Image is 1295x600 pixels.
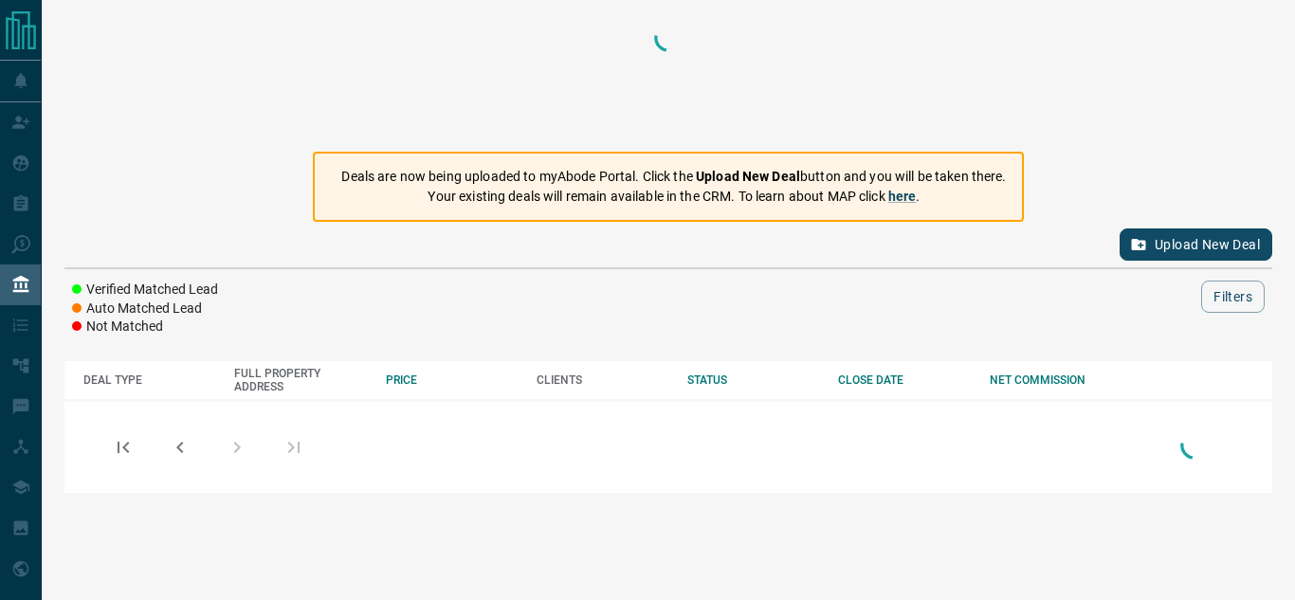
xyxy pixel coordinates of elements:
[386,373,518,387] div: PRICE
[341,167,1006,187] p: Deals are now being uploaded to myAbode Portal. Click the button and you will be taken there.
[1201,281,1265,313] button: Filters
[838,373,970,387] div: CLOSE DATE
[234,367,366,393] div: FULL PROPERTY ADDRESS
[888,189,917,204] a: here
[1176,427,1213,467] div: Loading
[72,318,218,336] li: Not Matched
[990,373,1122,387] div: NET COMMISSION
[1120,228,1272,261] button: Upload New Deal
[72,281,218,300] li: Verified Matched Lead
[72,300,218,318] li: Auto Matched Lead
[687,373,819,387] div: STATUS
[696,169,800,184] strong: Upload New Deal
[649,19,687,133] div: Loading
[83,373,215,387] div: DEAL TYPE
[537,373,668,387] div: CLIENTS
[341,187,1006,207] p: Your existing deals will remain available in the CRM. To learn about MAP click .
